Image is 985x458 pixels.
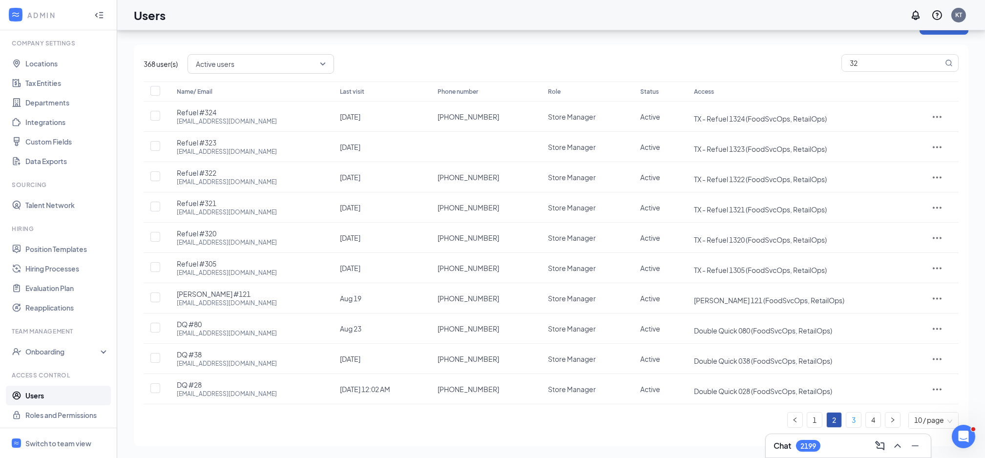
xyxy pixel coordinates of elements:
[640,203,660,212] span: Active
[340,143,360,151] span: [DATE]
[12,181,107,189] div: Sourcing
[177,178,277,186] div: [EMAIL_ADDRESS][DOMAIN_NAME]
[640,233,660,242] span: Active
[177,289,251,299] span: [PERSON_NAME] #121
[788,413,802,427] button: left
[931,232,943,244] svg: ActionsIcon
[931,9,943,21] svg: QuestionInfo
[800,442,816,450] div: 2199
[694,326,832,335] span: Double Quick 080 (FoodSvcOps, RetailOps)
[890,438,905,454] button: ChevronUp
[25,112,109,132] a: Integrations
[548,173,596,182] span: Store Manager
[846,413,861,427] a: 3
[177,107,216,117] span: Refuel #324
[640,112,660,121] span: Active
[914,413,953,428] span: 10 / page
[438,384,499,394] span: [PHONE_NUMBER]
[694,175,827,184] span: TX - Refuel 1322 (FoodSvcOps, RetailOps)
[177,350,202,359] span: DQ #38
[945,59,953,67] svg: MagnifyingGlass
[177,269,277,277] div: [EMAIL_ADDRESS][DOMAIN_NAME]
[640,324,660,333] span: Active
[438,263,499,273] span: [PHONE_NUMBER]
[340,264,360,272] span: [DATE]
[438,233,499,243] span: [PHONE_NUMBER]
[640,264,660,272] span: Active
[865,412,881,428] li: 4
[340,294,361,303] span: Aug 19
[438,203,499,212] span: [PHONE_NUMBER]
[931,383,943,395] svg: ActionsIcon
[438,354,499,364] span: [PHONE_NUMBER]
[12,347,21,356] svg: UserCheck
[25,239,109,259] a: Position Templates
[438,172,499,182] span: [PHONE_NUMBER]
[694,235,827,244] span: TX - Refuel 1320 (FoodSvcOps, RetailOps)
[25,151,109,171] a: Data Exports
[25,132,109,151] a: Custom Fields
[931,141,943,153] svg: ActionsIcon
[438,293,499,303] span: [PHONE_NUMBER]
[428,82,538,102] th: Phone number
[931,292,943,304] svg: ActionsIcon
[910,9,922,21] svg: Notifications
[25,298,109,317] a: Reapplications
[177,390,277,398] div: [EMAIL_ADDRESS][DOMAIN_NAME]
[25,278,109,298] a: Evaluation Plan
[94,10,104,20] svg: Collapse
[548,86,620,98] div: Role
[909,440,921,452] svg: Minimize
[438,112,499,122] span: [PHONE_NUMBER]
[25,405,109,425] a: Roles and Permissions
[27,10,85,20] div: ADMIN
[842,55,943,71] input: Search users
[955,11,962,19] div: KT
[177,138,216,147] span: Refuel #323
[144,59,178,69] span: 368 user(s)
[25,386,109,405] a: Users
[177,329,277,337] div: [EMAIL_ADDRESS][DOMAIN_NAME]
[548,264,596,272] span: Store Manager
[694,205,827,214] span: TX - Refuel 1321 (FoodSvcOps, RetailOps)
[872,438,888,454] button: ComposeMessage
[694,356,832,365] span: Double Quick 038 (FoodSvcOps, RetailOps)
[340,233,360,242] span: [DATE]
[177,380,202,390] span: DQ #28
[177,299,277,307] div: [EMAIL_ADDRESS][DOMAIN_NAME]
[177,319,202,329] span: DQ #80
[25,259,109,278] a: Hiring Processes
[640,385,660,394] span: Active
[25,73,109,93] a: Tax Entities
[827,413,841,427] a: 2
[177,238,277,247] div: [EMAIL_ADDRESS][DOMAIN_NAME]
[885,412,901,428] li: Next Page
[177,208,277,216] div: [EMAIL_ADDRESS][DOMAIN_NAME]
[931,323,943,334] svg: ActionsIcon
[340,385,390,394] span: [DATE] 12:02 AM
[909,413,958,428] div: Page Size
[874,440,886,452] svg: ComposeMessage
[340,112,360,121] span: [DATE]
[640,294,660,303] span: Active
[548,385,596,394] span: Store Manager
[931,111,943,123] svg: ActionsIcon
[340,324,361,333] span: Aug 23
[177,359,277,368] div: [EMAIL_ADDRESS][DOMAIN_NAME]
[684,82,916,102] th: Access
[694,266,827,274] span: TX - Refuel 1305 (FoodSvcOps, RetailOps)
[177,147,277,156] div: [EMAIL_ADDRESS][DOMAIN_NAME]
[826,412,842,428] li: 2
[25,438,91,448] div: Switch to team view
[177,259,216,269] span: Refuel #305
[340,173,360,182] span: [DATE]
[548,233,596,242] span: Store Manager
[630,82,684,102] th: Status
[548,324,596,333] span: Store Manager
[694,296,844,305] span: [PERSON_NAME] 121 (FoodSvcOps, RetailOps)
[177,168,216,178] span: Refuel #322
[952,425,975,448] iframe: Intercom live chat
[640,354,660,363] span: Active
[931,262,943,274] svg: ActionsIcon
[694,387,832,396] span: Double Quick 028 (FoodSvcOps, RetailOps)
